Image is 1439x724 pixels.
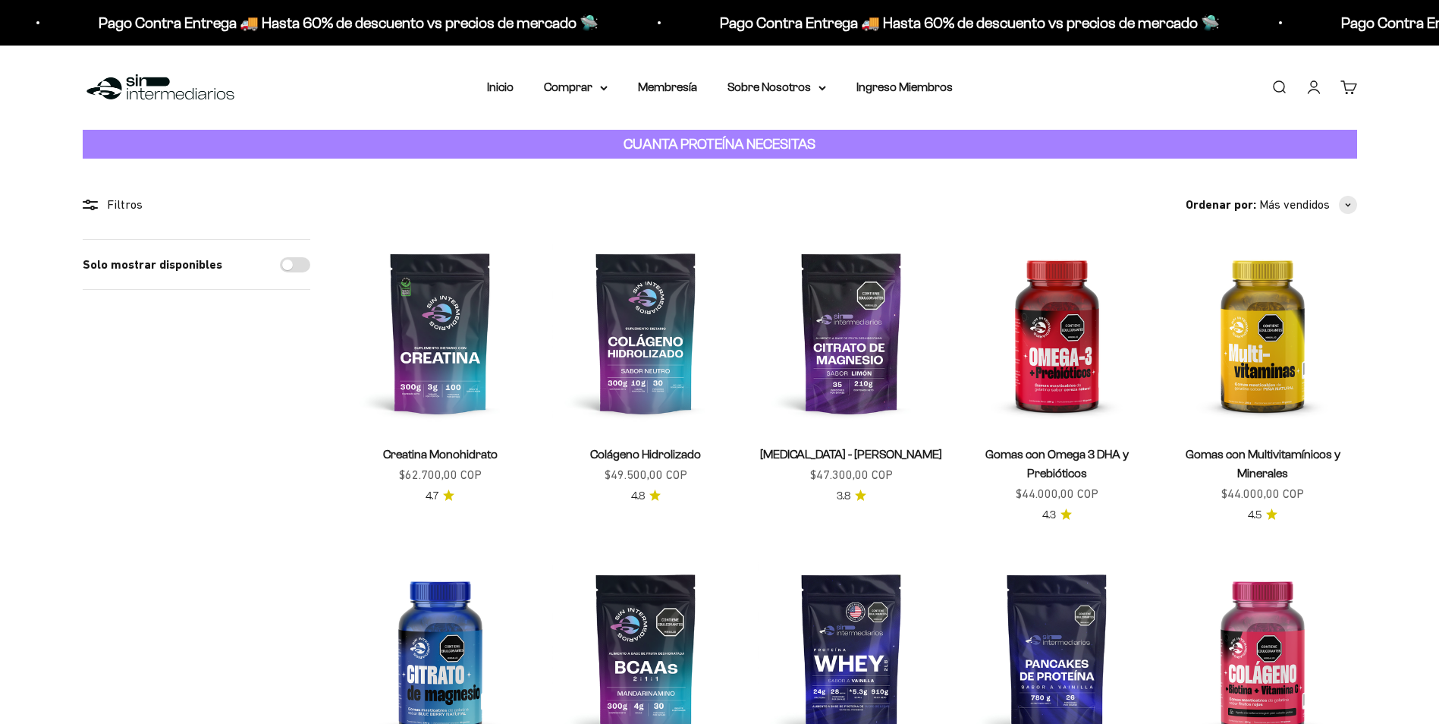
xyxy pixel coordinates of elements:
[631,488,645,505] span: 4.8
[1042,507,1072,524] a: 4.34.3 de 5.0 estrellas
[1248,507,1261,524] span: 4.5
[856,80,953,93] a: Ingreso Miembros
[383,448,498,461] a: Creatina Monohidrato
[837,488,866,505] a: 3.83.8 de 5.0 estrellas
[1259,195,1357,215] button: Más vendidos
[426,488,438,505] span: 4.7
[605,465,687,485] sale-price: $49.500,00 COP
[1259,195,1330,215] span: Más vendidos
[544,77,608,97] summary: Comprar
[1042,507,1056,524] span: 4.3
[83,195,310,215] div: Filtros
[638,80,697,93] a: Membresía
[399,465,482,485] sale-price: $62.700,00 COP
[837,488,850,505] span: 3.8
[810,465,893,485] sale-price: $47.300,00 COP
[1186,448,1340,480] a: Gomas con Multivitamínicos y Minerales
[1221,484,1304,504] sale-price: $44.000,00 COP
[426,488,454,505] a: 4.74.7 de 5.0 estrellas
[631,488,661,505] a: 4.84.8 de 5.0 estrellas
[663,11,1163,35] p: Pago Contra Entrega 🚚 Hasta 60% de descuento vs precios de mercado 🛸
[487,80,514,93] a: Inicio
[1248,507,1277,524] a: 4.54.5 de 5.0 estrellas
[1016,484,1098,504] sale-price: $44.000,00 COP
[727,77,826,97] summary: Sobre Nosotros
[42,11,542,35] p: Pago Contra Entrega 🚚 Hasta 60% de descuento vs precios de mercado 🛸
[590,448,701,461] a: Colágeno Hidrolizado
[83,255,222,275] label: Solo mostrar disponibles
[1186,195,1256,215] span: Ordenar por:
[985,448,1129,480] a: Gomas con Omega 3 DHA y Prebióticos
[760,448,942,461] a: [MEDICAL_DATA] - [PERSON_NAME]
[624,136,815,152] strong: CUANTA PROTEÍNA NECESITAS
